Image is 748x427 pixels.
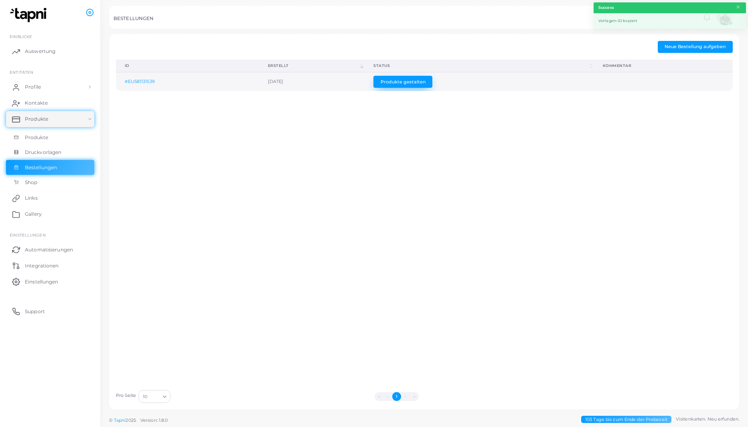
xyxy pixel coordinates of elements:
div: Erstellt [268,63,359,69]
a: Shop [6,175,94,190]
span: Auswertung [25,48,55,55]
span: Automatisierungen [25,246,73,253]
span: Support [25,308,45,315]
span: ENTITÄTEN [10,70,33,75]
span: © [109,417,168,424]
span: Profile [25,83,41,91]
a: Bestellungen [6,160,94,175]
span: Kontakte [25,99,48,107]
span: Links [25,194,38,202]
span: Visitenkarten. Neu erfunden. [676,416,739,423]
label: Pro Seite [116,393,136,399]
span: EINBLICKE [10,34,32,39]
span: Neue Bestellung aufgeben [665,44,726,49]
span: Einstellungen [25,278,58,285]
a: Druckvorlagen [6,145,94,160]
button: Go to page 1 [392,392,401,401]
span: Shop [25,179,37,186]
button: Produkte gestalten [373,76,432,88]
span: 2025 [126,417,136,424]
a: #EU581131539 [125,79,155,84]
a: Integrationen [6,257,94,273]
span: Integrationen [25,262,59,269]
a: Gallery [6,206,94,222]
a: Automatisierungen [6,241,94,257]
span: Einstellungen [10,233,45,237]
ul: Pagination [173,392,621,401]
a: Produkte [6,111,94,127]
span: Produkte [25,115,48,123]
span: 103 Tage bis zum Ende der Probezeit [581,416,671,423]
a: Tapni [114,417,126,423]
span: Gallery [25,210,42,218]
a: Kontakte [6,95,94,111]
span: 10 [143,393,147,401]
a: Support [6,303,94,319]
a: Produkte [6,130,94,145]
a: Profile [6,79,94,95]
div: ID [125,63,250,69]
span: Bestellungen [25,164,57,171]
div: Search for option [138,390,170,403]
input: Search for option [148,392,160,401]
div: Status [373,63,588,69]
span: Druckvorlagen [25,149,61,156]
h5: BESTELLUNGEN [114,16,154,21]
div: Vorlagen-ID kopiert [594,13,746,29]
div: Kommentar [603,63,724,69]
img: logo [7,8,52,22]
button: Close [736,3,741,12]
td: [DATE] [259,72,365,91]
span: Produkte [25,134,48,141]
button: Neue Bestellung aufgeben [658,41,733,53]
a: Auswertung [6,43,94,59]
a: Einstellungen [6,273,94,289]
strong: Success [598,5,614,10]
a: Links [6,190,94,206]
span: Version: 1.8.0 [140,417,168,423]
